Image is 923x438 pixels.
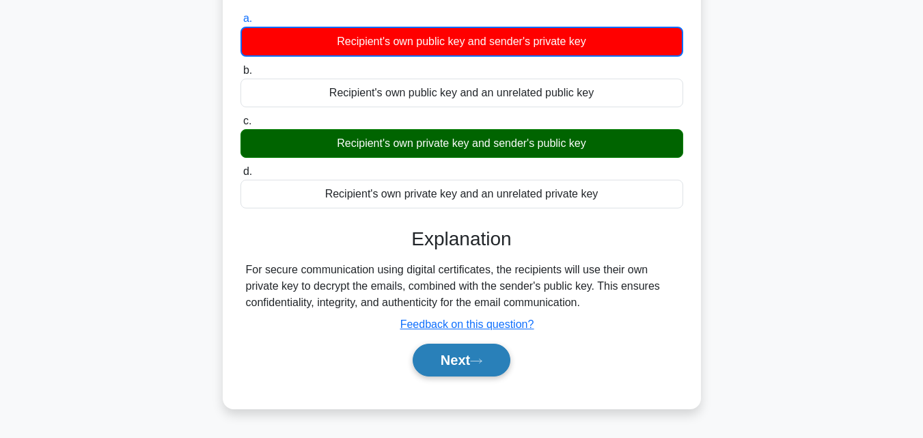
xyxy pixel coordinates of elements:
[240,180,683,208] div: Recipient's own private key and an unrelated private key
[240,79,683,107] div: Recipient's own public key and an unrelated public key
[243,64,252,76] span: b.
[249,228,675,251] h3: Explanation
[243,12,252,24] span: a.
[240,129,683,158] div: Recipient's own private key and sender's public key
[400,318,534,330] a: Feedback on this question?
[413,344,510,377] button: Next
[243,115,251,126] span: c.
[243,165,252,177] span: d.
[240,27,683,57] div: Recipient's own public key and sender's private key
[246,262,678,311] div: For secure communication using digital certificates, the recipients will use their own private ke...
